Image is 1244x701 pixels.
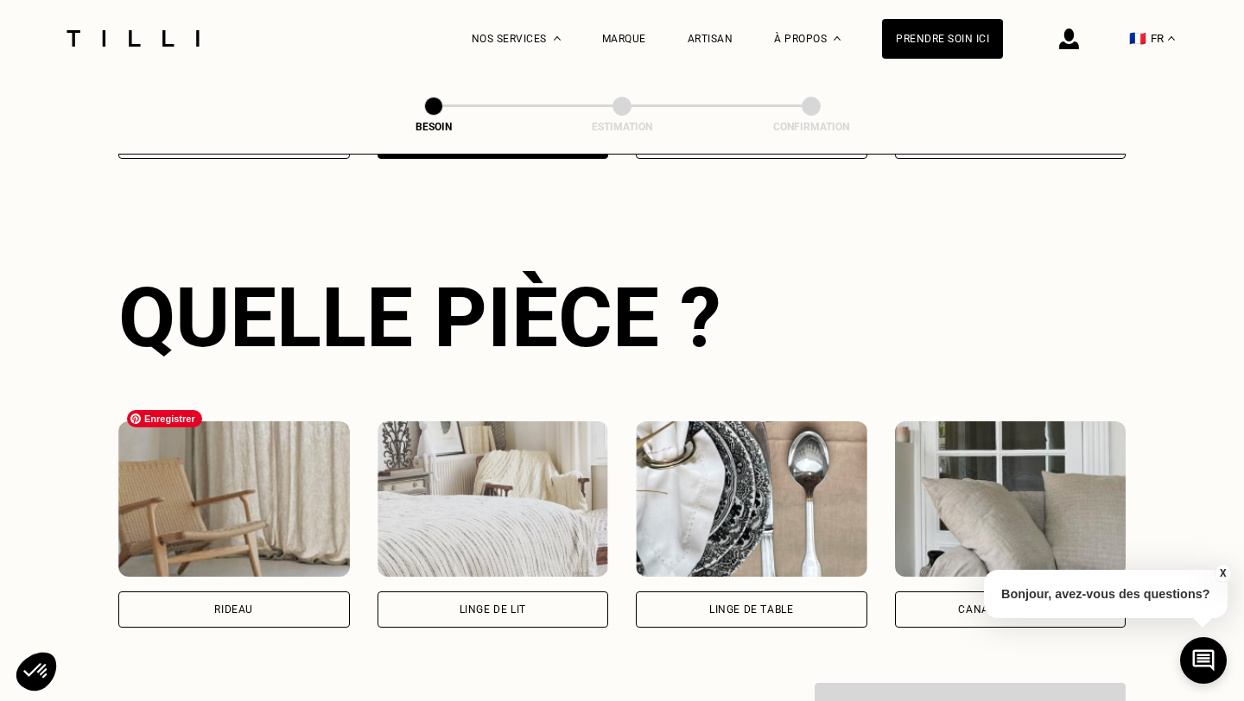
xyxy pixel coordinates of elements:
img: Tilli retouche votre Linge de lit [378,421,609,577]
button: X [1214,564,1231,583]
div: Linge de lit [460,604,526,615]
div: Besoin [347,121,520,133]
img: Tilli retouche votre Rideau [118,421,350,577]
img: icône connexion [1059,28,1079,49]
span: 🇫🇷 [1129,30,1146,47]
div: Canapé & chaises [958,604,1062,615]
img: Menu déroulant [554,36,561,41]
img: Tilli retouche votre Canapé & chaises [895,421,1127,577]
p: Bonjour, avez-vous des questions? [984,570,1228,618]
img: Tilli retouche votre Linge de table [636,421,867,577]
a: Artisan [688,33,733,45]
img: menu déroulant [1168,36,1175,41]
span: Enregistrer [127,410,202,427]
img: Menu déroulant à propos [834,36,841,41]
div: Quelle pièce ? [118,269,1126,366]
img: Logo du service de couturière Tilli [60,30,206,47]
div: Confirmation [725,121,898,133]
a: Prendre soin ici [882,19,1003,59]
div: Estimation [536,121,708,133]
a: Marque [602,33,646,45]
div: Linge de table [709,604,793,615]
div: Rideau [214,604,253,615]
